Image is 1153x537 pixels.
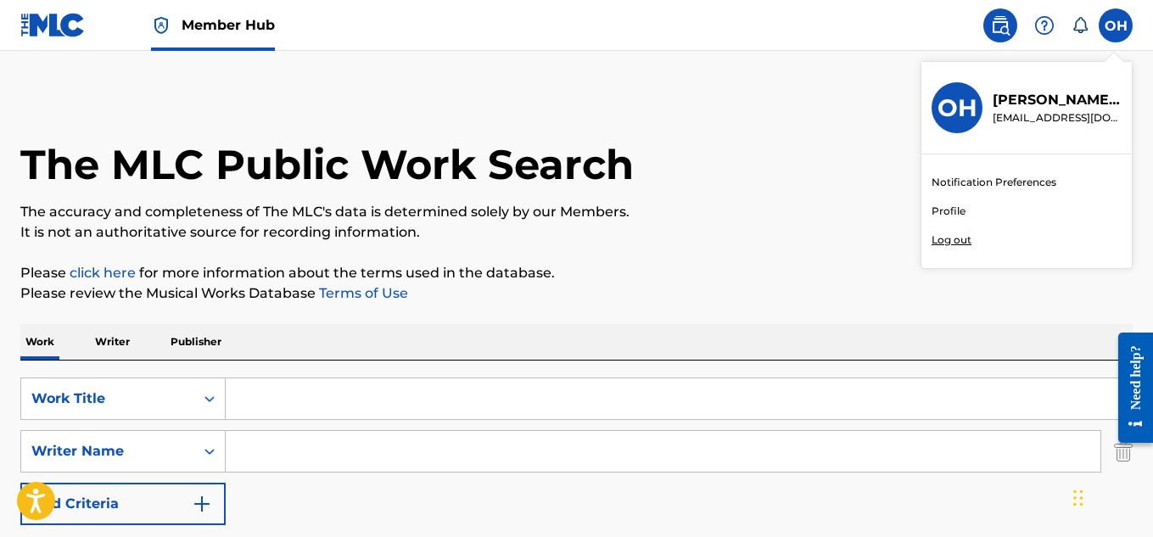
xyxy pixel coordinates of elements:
[192,494,212,514] img: 9d2ae6d4665cec9f34b9.svg
[151,15,171,36] img: Top Rightsholder
[932,175,1056,190] a: Notification Preferences
[1034,15,1055,36] img: help
[938,93,977,123] h3: OH
[993,90,1122,110] p: Otis Hinton
[20,222,1133,243] p: It is not an authoritative source for recording information.
[1105,16,1128,36] span: OH
[20,324,59,360] p: Work
[1068,456,1153,537] iframe: Chat Widget
[20,483,226,525] button: Add Criteria
[983,8,1017,42] a: Public Search
[20,283,1133,304] p: Please review the Musical Works Database
[1099,8,1133,42] div: User Menu
[1027,8,1061,42] div: Help
[90,324,135,360] p: Writer
[20,13,86,37] img: MLC Logo
[20,139,634,190] h1: The MLC Public Work Search
[165,324,227,360] p: Publisher
[31,441,184,461] div: Writer Name
[1105,320,1153,456] iframe: Resource Center
[182,15,275,35] span: Member Hub
[31,389,184,409] div: Work Title
[1072,17,1089,34] div: Notifications
[932,232,971,248] p: Log out
[1073,473,1083,523] div: Drag
[993,110,1122,126] p: heartbeatzpublishingglobal@gmail.com
[70,265,136,281] a: click here
[20,202,1133,222] p: The accuracy and completeness of The MLC's data is determined solely by our Members.
[932,204,965,219] a: Profile
[20,263,1133,283] p: Please for more information about the terms used in the database.
[990,15,1010,36] img: search
[316,285,408,301] a: Terms of Use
